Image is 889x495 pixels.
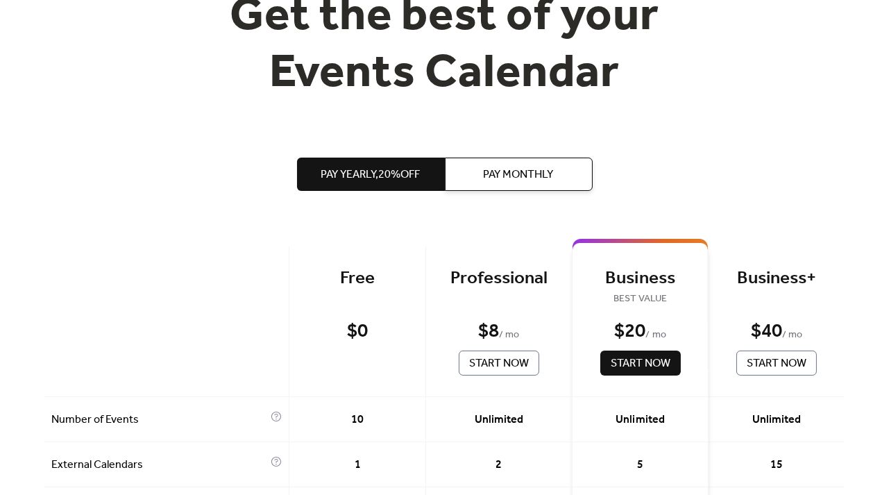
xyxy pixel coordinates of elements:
span: External Calendars [51,457,267,473]
span: 15 [770,457,783,473]
button: Pay Yearly,20%off [297,158,445,191]
span: / mo [782,327,802,344]
span: 1 [355,457,361,473]
div: Business [593,267,688,290]
span: Unlimited [616,412,665,428]
button: Pay Monthly [445,158,593,191]
div: Professional [447,267,551,290]
div: $ 20 [615,319,646,344]
span: / mo [646,327,666,344]
span: Pay Monthly [484,167,554,183]
button: Start Now [459,351,539,376]
div: Free [310,267,405,290]
span: Start Now [611,355,670,372]
span: Number of Events [51,412,267,428]
div: Business+ [729,267,824,290]
div: $ 40 [751,319,782,344]
span: BEST VALUE [593,291,688,308]
span: Unlimited [752,412,801,428]
span: 10 [351,412,364,428]
span: Start Now [747,355,806,372]
span: Pay Yearly, 20% off [321,167,421,183]
div: $ 8 [478,319,499,344]
span: Start Now [469,355,529,372]
button: Start Now [736,351,817,376]
div: $ 0 [347,319,368,344]
span: 2 [496,457,502,473]
span: / mo [499,327,519,344]
span: Unlimited [475,412,523,428]
button: Start Now [600,351,681,376]
span: 5 [637,457,643,473]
